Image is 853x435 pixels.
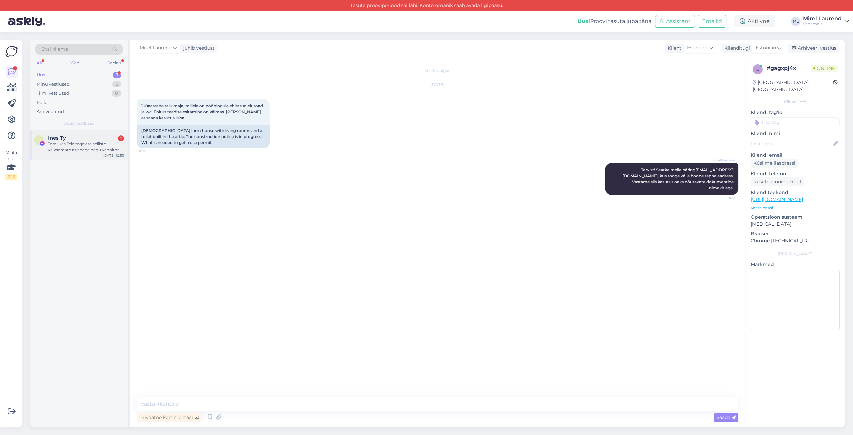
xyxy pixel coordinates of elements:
div: Küsi telefoninumbrit [751,177,804,186]
span: Saada [716,414,736,420]
div: ML [791,17,800,26]
span: Otsi kliente [41,46,68,53]
div: 2 / 3 [5,174,17,180]
div: [DATE] [137,82,738,88]
span: g [756,67,759,72]
div: Minu vestlused [37,81,70,88]
div: Tiimi vestlused [37,90,69,97]
div: Vestlus algas [137,68,738,74]
p: Brauser [751,230,840,237]
div: Socials [106,59,123,67]
div: [GEOGRAPHIC_DATA], [GEOGRAPHIC_DATA] [753,79,833,93]
img: Askly Logo [5,45,18,58]
div: Arhiveeritud [37,108,64,115]
div: Proovi tasuta juba täna: [577,17,652,25]
div: 0 [112,90,121,97]
p: Kliendi email [751,152,840,159]
span: 100aastane talu maja, millele on pööningule ehitatud elutoad ja wc. Ehitus teadise esitamine on k... [141,103,264,120]
a: [URL][DOMAIN_NAME] [751,196,803,202]
div: Kliendi info [751,99,840,105]
p: Kliendi telefon [751,170,840,177]
div: Tere! Kas Teie tegelete selliste väiksemate asjadega nagu vannitoa ja wc-ruumi projekteerimine. R... [48,141,124,153]
div: [DATE] 10:53 [103,153,124,158]
div: Mirel Laurend [803,16,842,21]
p: Chrome [TECHNICAL_ID] [751,237,840,244]
p: Klienditeekond [751,189,840,196]
div: Vanamaja [803,21,842,27]
p: Märkmed [751,261,840,268]
span: Mirel Laurend [140,44,172,52]
b: Uus! [577,18,590,24]
a: Mirel LaurendVanamaja [803,16,849,27]
div: Küsi meiliaadressi [751,159,798,168]
div: Klient [665,45,681,52]
div: Klienditugi [722,45,750,52]
input: Lisa tag [751,117,840,127]
p: Kliendi tag'id [751,109,840,116]
span: Estonian [687,44,707,52]
div: Privaatne kommentaar [137,413,202,422]
div: [PERSON_NAME] [751,251,840,257]
span: 10:18 [139,149,164,154]
div: Aktiivne [734,15,775,27]
div: Web [69,59,81,67]
span: Mirel Laurend [711,158,736,163]
div: 1 [118,135,124,141]
p: Operatsioonisüsteem [751,214,840,221]
span: 10:19 [711,195,736,200]
div: juhib vestlust [181,45,215,52]
div: Uus [37,72,45,78]
span: I [38,137,40,142]
div: Vaata siia [5,150,17,180]
span: Ines Ty [48,135,66,141]
span: Estonian [756,44,776,52]
p: [MEDICAL_DATA] [751,221,840,228]
div: All [35,59,43,67]
div: Kõik [37,99,46,106]
div: 3 [112,81,121,88]
span: Online [811,65,838,72]
p: Vaata edasi ... [751,205,840,211]
button: Emailid [698,15,726,28]
span: Tervist! Saatke meile päring , kus tooge välja hoone täpne aadress. Vastame siis kasutusloaks nõu... [622,167,735,190]
button: AI Assistent [655,15,695,28]
div: # gagxpj4x [767,64,811,72]
p: Kliendi nimi [751,130,840,137]
input: Lisa nimi [751,140,832,147]
div: 1 [113,72,121,78]
div: Arhiveeri vestlus [788,44,839,53]
div: [DEMOGRAPHIC_DATA] farm house with living rooms and a toilet built in the attic. The construction... [137,125,270,148]
span: Uued vestlused [64,120,95,126]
